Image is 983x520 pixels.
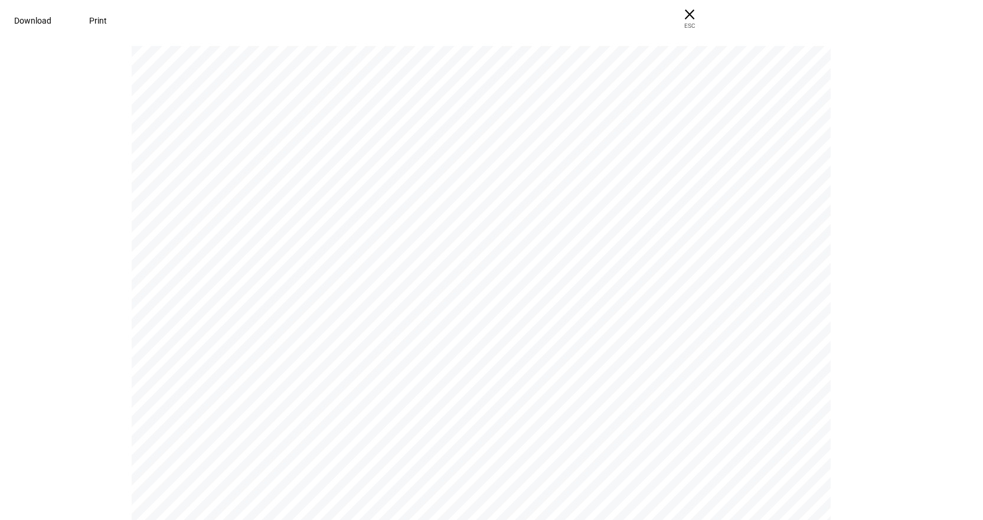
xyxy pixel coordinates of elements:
[749,77,804,86] a: https://www.ethic.com/
[671,13,708,30] span: ESC
[530,77,808,86] span: [PERSON_NAME] & [PERSON_NAME] Ttee ...3217 | Portfolio Report
[89,16,107,25] span: Print
[75,9,121,32] button: Print
[14,16,51,25] span: Download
